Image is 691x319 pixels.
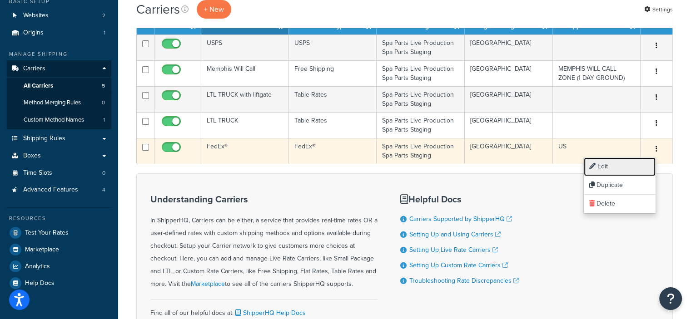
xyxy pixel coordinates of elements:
[7,60,111,77] a: Carriers
[289,112,377,138] td: Table Rates
[25,229,69,237] span: Test Your Rates
[289,138,377,164] td: FedEx®
[377,138,465,164] td: Spa Parts Live Production Spa Parts Staging
[584,195,656,213] a: Delete
[7,60,111,129] li: Carriers
[104,29,105,37] span: 1
[400,194,519,204] h3: Helpful Docs
[23,65,45,73] span: Carriers
[7,147,111,164] a: Boxes
[7,94,111,111] a: Method Merging Rules 0
[377,86,465,112] td: Spa Parts Live Production Spa Parts Staging
[201,138,289,164] td: FedEx®
[584,176,656,195] a: Duplicate
[102,186,105,194] span: 4
[289,86,377,112] td: Table Rates
[409,230,501,239] a: Setting Up and Using Carriers
[553,60,641,86] td: MEMPHIS WILL CALL ZONE (1 DAY GROUND)
[201,112,289,138] td: LTL TRUCK
[23,29,44,37] span: Origins
[102,12,105,20] span: 2
[103,116,105,124] span: 1
[377,34,465,60] td: Spa Parts Live Production Spa Parts Staging
[7,78,111,94] a: All Carriers 5
[7,94,111,111] li: Method Merging Rules
[465,138,553,164] td: [GEOGRAPHIC_DATA]
[102,99,105,107] span: 0
[7,112,111,128] li: Custom Method Names
[7,241,111,258] a: Marketplace
[25,263,50,270] span: Analytics
[7,25,111,41] li: Origins
[465,112,553,138] td: [GEOGRAPHIC_DATA]
[7,165,111,182] a: Time Slots 0
[23,186,78,194] span: Advanced Features
[465,34,553,60] td: [GEOGRAPHIC_DATA]
[102,169,105,177] span: 0
[7,258,111,275] a: Analytics
[102,82,105,90] span: 5
[7,7,111,24] li: Websites
[553,138,641,164] td: US
[7,130,111,147] a: Shipping Rules
[7,25,111,41] a: Origins 1
[7,225,111,241] a: Test Your Rates
[24,116,84,124] span: Custom Method Names
[23,12,49,20] span: Websites
[191,279,225,289] a: Marketplace
[644,3,673,16] a: Settings
[23,169,52,177] span: Time Slots
[377,60,465,86] td: Spa Parts Live Production Spa Parts Staging
[409,276,519,285] a: Troubleshooting Rate Discrepancies
[7,275,111,291] a: Help Docs
[7,182,111,198] li: Advanced Features
[23,135,65,142] span: Shipping Rules
[7,215,111,222] div: Resources
[7,182,111,198] a: Advanced Features 4
[289,60,377,86] td: Free Shipping
[377,112,465,138] td: Spa Parts Live Production Spa Parts Staging
[23,152,41,160] span: Boxes
[24,82,53,90] span: All Carriers
[289,34,377,60] td: USPS
[659,287,682,310] button: Open Resource Center
[465,60,553,86] td: [GEOGRAPHIC_DATA]
[24,99,81,107] span: Method Merging Rules
[25,280,55,287] span: Help Docs
[234,308,306,318] a: ShipperHQ Help Docs
[150,194,378,204] h3: Understanding Carriers
[201,34,289,60] td: USPS
[136,0,180,18] h1: Carriers
[7,112,111,128] a: Custom Method Names 1
[7,50,111,58] div: Manage Shipping
[584,157,656,176] a: Edit
[7,78,111,94] li: All Carriers
[201,86,289,112] td: LTL TRUCK with liftgate
[465,86,553,112] td: [GEOGRAPHIC_DATA]
[409,214,512,224] a: Carriers Supported by ShipperHQ
[25,246,59,254] span: Marketplace
[201,60,289,86] td: Memphis Will Call
[409,260,508,270] a: Setting Up Custom Rate Carriers
[7,7,111,24] a: Websites 2
[409,245,498,255] a: Setting Up Live Rate Carriers
[7,165,111,182] li: Time Slots
[150,194,378,290] div: In ShipperHQ, Carriers can be either, a service that provides real-time rates OR a user-defined r...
